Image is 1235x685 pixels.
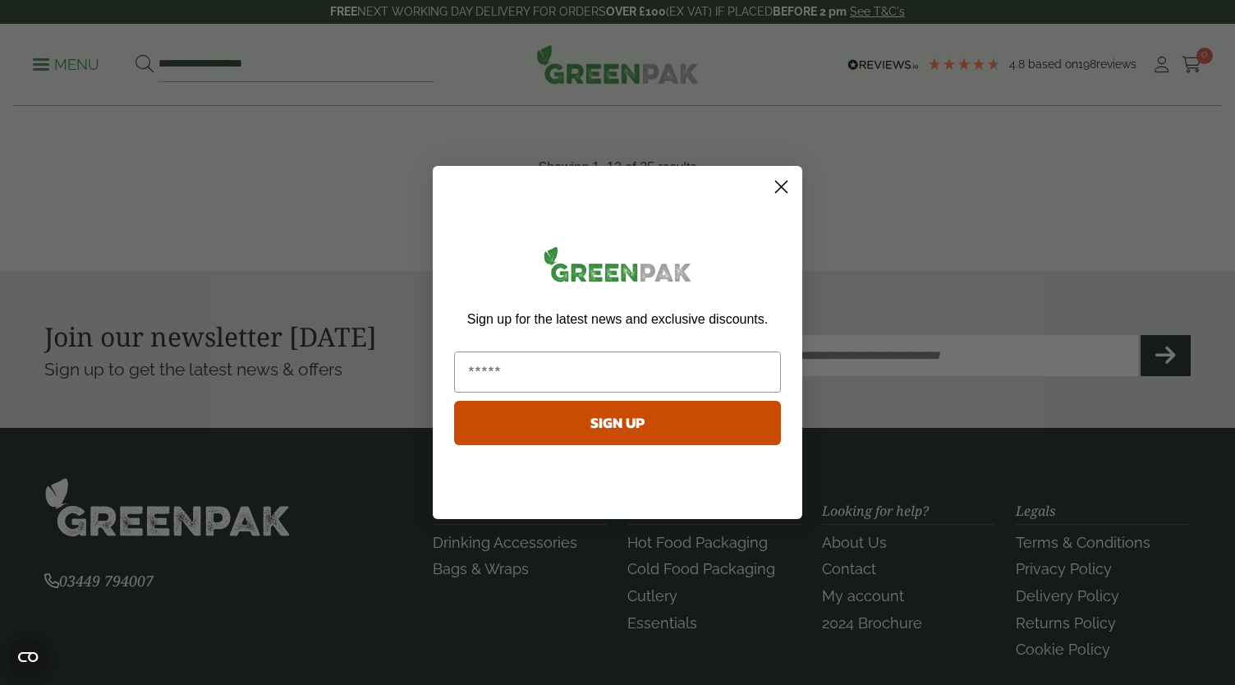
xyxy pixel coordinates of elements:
[454,401,781,445] button: SIGN UP
[8,637,48,677] button: Open CMP widget
[767,172,796,201] button: Close dialog
[454,352,781,393] input: Email
[454,240,781,295] img: greenpak_logo
[467,312,768,326] span: Sign up for the latest news and exclusive discounts.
